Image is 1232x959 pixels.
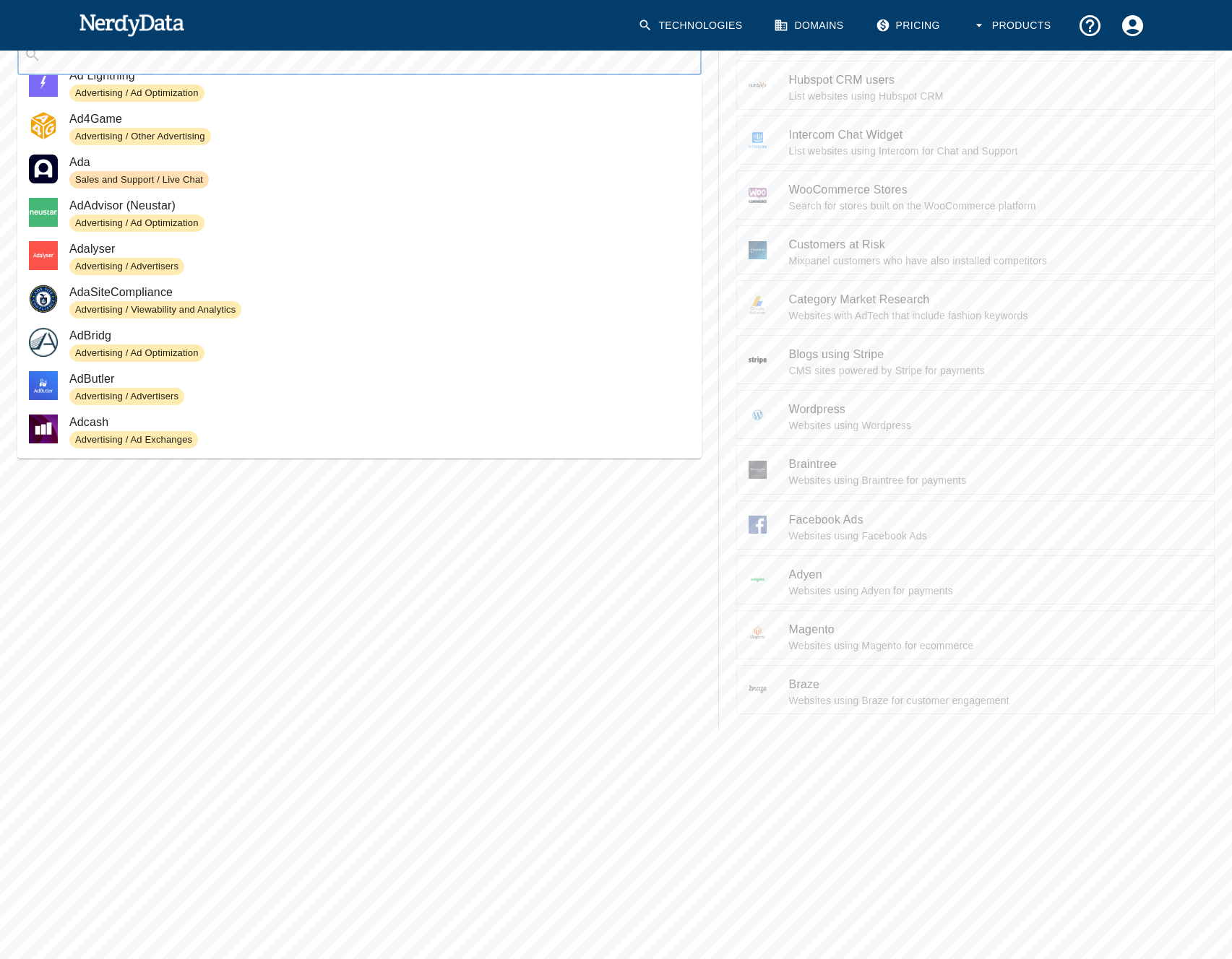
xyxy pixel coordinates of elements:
[1069,4,1111,47] button: Support and Documentation
[789,418,1202,433] p: Websites using Wordpress
[789,126,1202,144] span: Intercom Chat Widget
[1111,4,1154,47] button: Account Settings
[789,308,1202,323] p: Websites with AdTech that include fashion keywords
[789,401,1202,418] span: Wordpress
[736,555,1215,604] a: AdyenWebsites using Adyen for payments
[736,225,1215,274] a: Customers at RiskMixpanel customers who have also installed competitors
[69,433,198,447] span: Advertising / Ad Exchanges
[736,170,1215,220] a: WooCommerce StoresSearch for stores built on the WooCommerce platform
[69,173,209,187] span: Sales and Support / Live Chat
[789,253,1202,268] p: Mixpanel customers who have also installed competitors
[69,260,184,274] span: Advertising / Advertisers
[69,327,690,344] span: AdBridg
[789,89,1202,103] p: List websites using Hubspot CRM
[736,610,1215,659] a: MagentoWebsites using Magento for ecommerce
[789,346,1202,363] span: Blogs using Stripe
[736,116,1215,165] a: Intercom Chat WidgetList websites using Intercom for Chat and Support
[69,87,204,100] span: Advertising / Ad Optimization
[69,110,690,128] span: Ad4Game
[789,566,1202,583] span: Adyen
[736,390,1215,439] a: WordpressWebsites using Wordpress
[736,445,1215,494] a: BraintreeWebsites using Braintree for payments
[789,71,1202,89] span: Hubspot CRM users
[736,61,1215,110] a: Hubspot CRM usersList websites using Hubspot CRM
[69,414,690,431] span: Adcash
[789,638,1202,653] p: Websites using Magento for ecommerce
[629,4,754,47] a: Technologies
[963,4,1063,47] button: Products
[69,67,690,84] span: Ad Lightning
[789,583,1202,598] p: Websites using Adyen for payments
[789,456,1202,473] span: Braintree
[789,236,1202,253] span: Customers at Risk
[789,621,1202,638] span: Magento
[789,676,1202,693] span: Braze
[69,154,690,171] span: Ada
[736,280,1215,329] a: Category Market ResearchWebsites with AdTech that include fashion keywords
[736,665,1215,714] a: BrazeWebsites using Braze for customer engagement
[867,4,952,47] a: Pricing
[789,363,1202,378] p: CMS sites powered by Stripe for payments
[69,347,204,360] span: Advertising / Ad Optimization
[789,144,1202,158] p: List websites using Intercom for Chat and Support
[69,284,690,301] span: AdaSiteCompliance
[789,181,1202,199] span: WooCommerce Stores
[69,370,690,388] span: AdButler
[736,500,1215,550] a: Facebook AdsWebsites using Facebook Ads
[69,390,184,404] span: Advertising / Advertisers
[789,511,1202,529] span: Facebook Ads
[789,693,1202,708] p: Websites using Braze for customer engagement
[736,335,1215,384] a: Blogs using StripeCMS sites powered by Stripe for payments
[69,130,211,144] span: Advertising / Other Advertising
[789,473,1202,487] p: Websites using Braintree for payments
[69,197,690,214] span: AdAdvisor (Neustar)
[789,199,1202,213] p: Search for stores built on the WooCommerce platform
[69,303,241,317] span: Advertising / Viewability and Analytics
[69,217,204,230] span: Advertising / Ad Optimization
[79,10,185,39] img: NerdyData.com
[69,240,690,258] span: Adalyser
[789,291,1202,308] span: Category Market Research
[789,529,1202,543] p: Websites using Facebook Ads
[765,4,855,47] a: Domains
